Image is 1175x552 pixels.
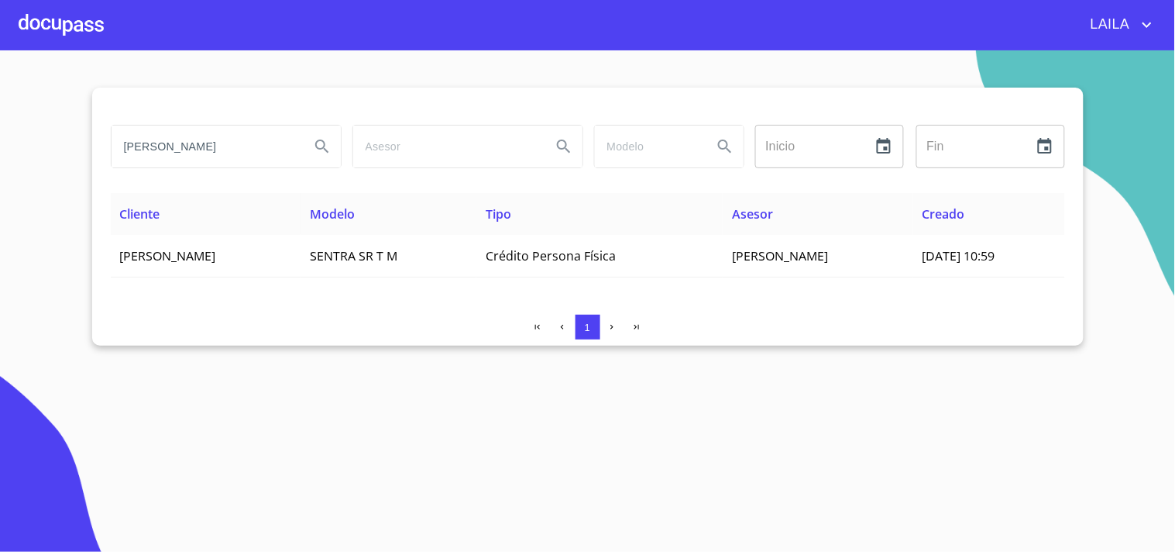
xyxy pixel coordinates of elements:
[310,247,397,264] span: SENTRA SR T M
[922,247,995,264] span: [DATE] 10:59
[486,247,616,264] span: Crédito Persona Física
[595,126,700,167] input: search
[486,205,511,223] span: Tipo
[304,128,341,165] button: Search
[120,247,216,264] span: [PERSON_NAME]
[922,205,965,223] span: Creado
[575,315,600,340] button: 1
[120,205,160,223] span: Cliente
[112,126,297,167] input: search
[732,205,773,223] span: Asesor
[1079,12,1156,37] button: account of current user
[585,322,590,333] span: 1
[353,126,539,167] input: search
[706,128,744,165] button: Search
[310,205,355,223] span: Modelo
[545,128,582,165] button: Search
[732,247,828,264] span: [PERSON_NAME]
[1079,12,1138,37] span: LAILA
